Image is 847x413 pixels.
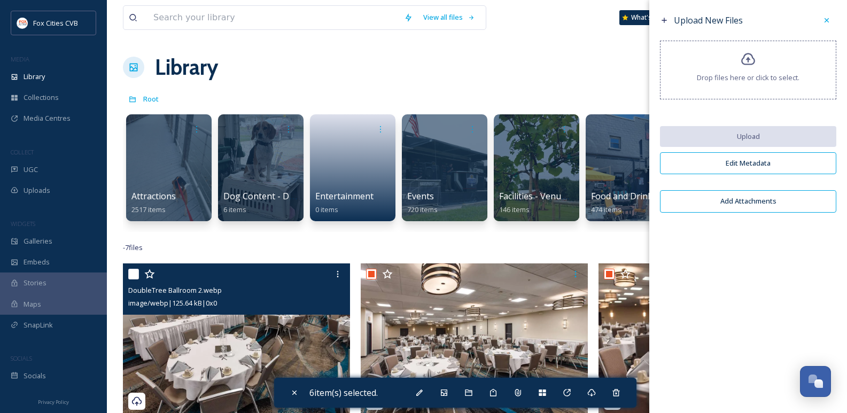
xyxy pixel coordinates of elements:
[148,6,399,29] input: Search your library
[11,220,35,228] span: WIDGETS
[591,191,652,214] a: Food and Drink474 items
[128,298,217,308] span: image/webp | 125.64 kB | 0 x 0
[24,185,50,196] span: Uploads
[223,190,333,202] span: Dog Content - Dog Friendly
[131,191,176,214] a: Attractions2517 items
[660,126,836,147] button: Upload
[315,191,374,214] a: Entertainment0 items
[24,371,46,381] span: Socials
[11,55,29,63] span: MEDIA
[418,7,480,28] a: View all files
[660,152,836,174] button: Edit Metadata
[223,205,246,214] span: 6 items
[38,395,69,408] a: Privacy Policy
[38,399,69,406] span: Privacy Policy
[309,387,378,399] span: 6 item(s) selected.
[24,113,71,123] span: Media Centres
[407,190,434,202] span: Events
[24,320,53,330] span: SnapLink
[33,18,78,28] span: Fox Cities CVB
[11,148,34,156] span: COLLECT
[24,236,52,246] span: Galleries
[407,205,438,214] span: 720 items
[143,92,159,105] a: Root
[24,165,38,175] span: UGC
[143,94,159,104] span: Root
[499,191,641,214] a: Facilities - Venues - Meeting Spaces146 items
[619,10,673,25] a: What's New
[499,205,530,214] span: 146 items
[131,205,166,214] span: 2517 items
[315,205,338,214] span: 0 items
[11,354,32,362] span: SOCIALS
[128,285,222,295] span: DoubleTree Ballroom 2.webp
[660,190,836,212] button: Add Attachments
[223,191,333,214] a: Dog Content - Dog Friendly6 items
[674,14,743,26] span: Upload New Files
[24,278,46,288] span: Stories
[800,366,831,397] button: Open Chat
[591,190,652,202] span: Food and Drink
[24,72,45,82] span: Library
[315,190,374,202] span: Entertainment
[407,191,438,214] a: Events720 items
[131,190,176,202] span: Attractions
[24,257,50,267] span: Embeds
[123,243,143,253] span: -7 file s
[24,299,41,309] span: Maps
[499,190,641,202] span: Facilities - Venues - Meeting Spaces
[24,92,59,103] span: Collections
[591,205,621,214] span: 474 items
[17,18,28,28] img: images.png
[697,73,799,83] span: Drop files here or click to select.
[155,51,218,83] a: Library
